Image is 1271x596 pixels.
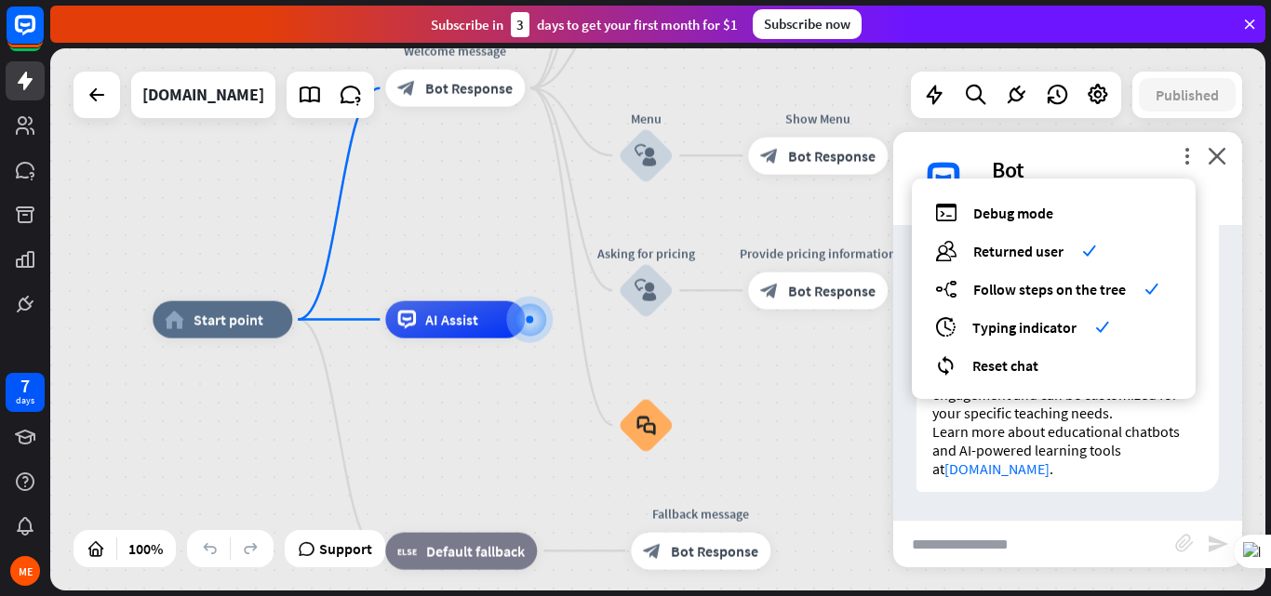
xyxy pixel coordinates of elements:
[20,377,30,394] div: 7
[671,541,758,560] span: Bot Response
[590,244,702,262] div: Asking for pricing
[973,280,1126,298] span: Follow steps on the tree
[1082,244,1096,258] i: check
[972,356,1038,375] span: Reset chat
[1095,320,1109,334] i: check
[635,279,657,301] i: block_user_input
[935,316,957,338] i: archives
[10,556,40,586] div: ME
[788,281,876,299] span: Bot Response
[760,281,779,299] i: block_bot_response
[425,79,513,98] span: Bot Response
[636,415,656,435] i: block_faq
[617,504,784,523] div: Fallback message
[1144,282,1158,296] i: check
[972,318,1077,337] span: Typing indicator
[431,12,738,37] div: Subscribe in days to get your first month for $1
[165,311,184,329] i: home_2
[992,155,1220,184] div: Bot
[371,42,539,60] div: Welcome message
[760,146,779,165] i: block_bot_response
[590,109,702,127] div: Menu
[397,79,416,98] i: block_bot_response
[1139,78,1236,112] button: Published
[935,202,957,223] i: debug
[142,72,264,118] div: chatbot.com
[123,534,168,563] div: 100%
[194,311,263,329] span: Start point
[935,354,957,376] i: reset_chat
[1207,533,1229,555] i: send
[973,242,1064,260] span: Returned user
[944,459,1050,478] a: [DOMAIN_NAME]
[788,146,876,165] span: Bot Response
[425,311,478,329] span: AI Assist
[932,422,1203,478] p: Learn more about educational chatbots and AI-powered learning tools at .
[1178,147,1196,165] i: more_vert
[1208,147,1226,165] i: close
[15,7,71,63] button: Open LiveChat chat widget
[973,204,1053,222] span: Debug mode
[635,144,657,166] i: block_user_input
[426,541,525,560] span: Default fallback
[734,109,902,127] div: Show Menu
[1175,534,1194,552] i: block_attachment
[6,373,45,412] a: 7 days
[319,534,372,563] span: Support
[16,394,34,407] div: days
[935,278,957,299] i: builder_tree
[935,240,957,261] i: users
[397,541,417,560] i: block_fallback
[511,12,529,37] div: 3
[734,244,902,262] div: Provide pricing information
[643,541,662,560] i: block_bot_response
[753,9,862,39] div: Subscribe now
